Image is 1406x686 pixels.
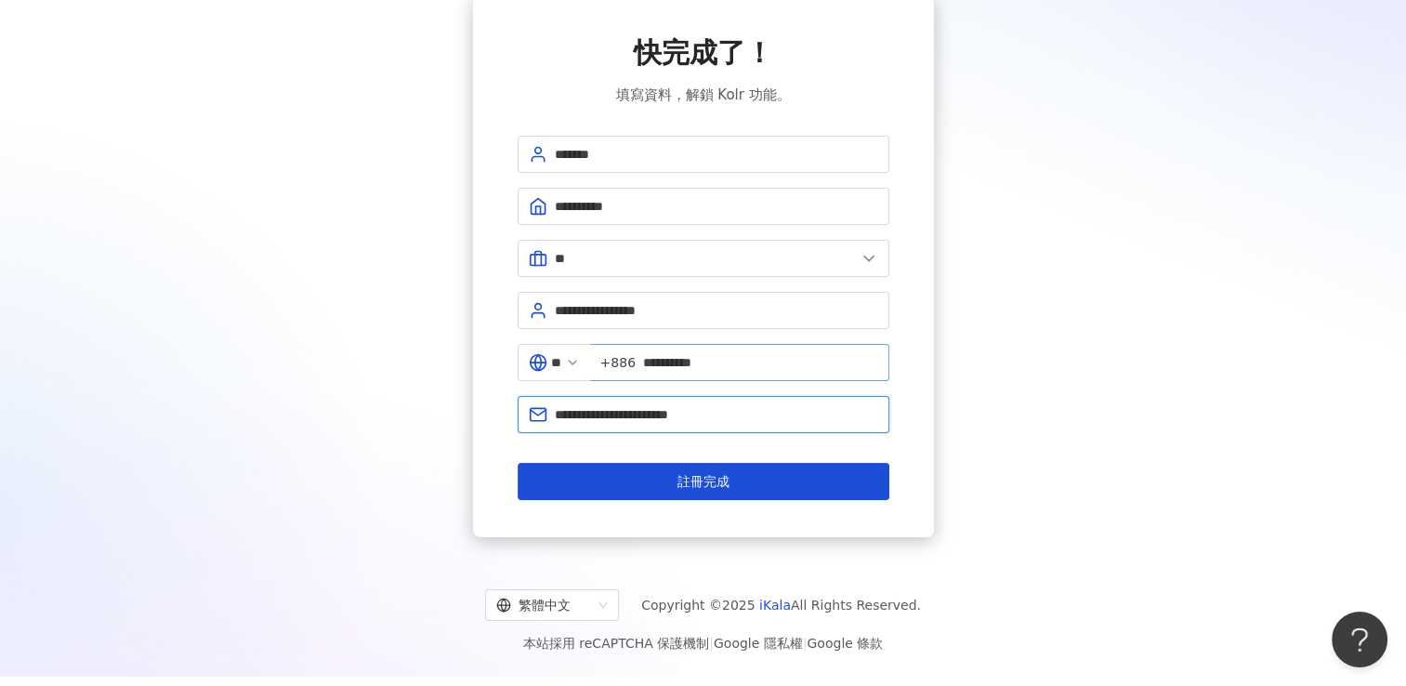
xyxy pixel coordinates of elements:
span: +886 [600,352,636,373]
span: Copyright © 2025 All Rights Reserved. [641,594,921,616]
button: 註冊完成 [518,463,889,500]
span: | [803,636,808,651]
span: 快完成了！ [634,33,773,73]
a: iKala [759,598,791,613]
span: 本站採用 reCAPTCHA 保護機制 [523,632,883,654]
span: | [709,636,714,651]
span: 填寫資料，解鎖 Kolr 功能。 [615,84,790,106]
a: Google 條款 [807,636,883,651]
a: Google 隱私權 [714,636,803,651]
div: 繁體中文 [496,590,591,620]
span: 註冊完成 [677,474,729,489]
iframe: Help Scout Beacon - Open [1332,612,1387,667]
